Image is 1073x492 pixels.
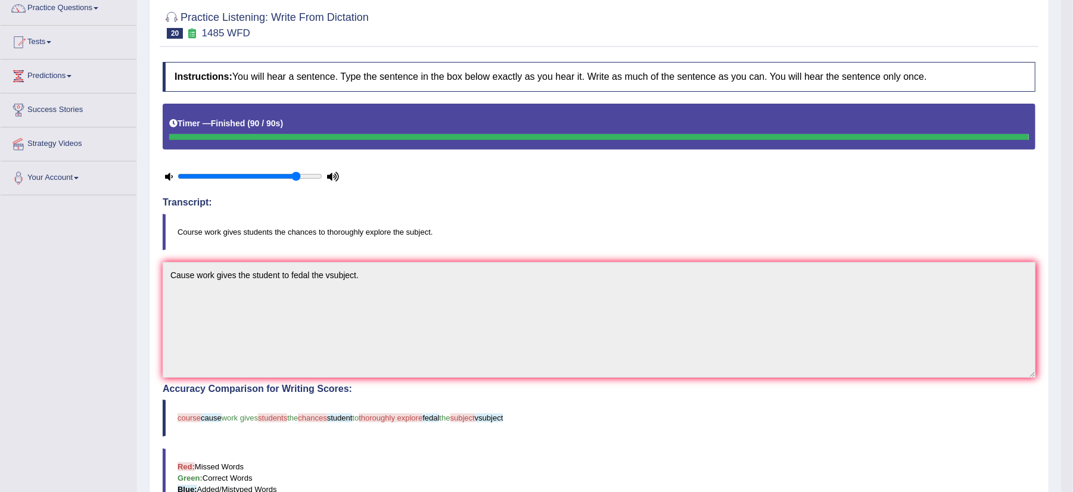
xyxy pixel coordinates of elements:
[281,119,284,128] b: )
[450,413,475,422] span: subject
[178,474,203,482] b: Green:
[178,462,195,471] b: Red:
[258,413,287,422] span: students
[439,413,450,422] span: the
[359,413,422,422] span: thoroughly explore
[250,119,281,128] b: 90 / 90s
[167,28,183,39] span: 20
[186,28,198,39] small: Exam occurring question
[327,413,353,422] span: student
[163,197,1035,208] h4: Transcript:
[1,60,136,89] a: Predictions
[422,413,439,422] span: fedal
[1,161,136,191] a: Your Account
[175,71,232,82] b: Instructions:
[222,413,258,422] span: work gives
[247,119,250,128] b: (
[163,214,1035,250] blockquote: Course work gives students the chances to thoroughly explore the subject.
[1,127,136,157] a: Strategy Videos
[352,413,359,422] span: to
[1,94,136,123] a: Success Stories
[178,413,201,422] span: course
[287,413,298,422] span: the
[201,413,222,422] span: cause
[475,413,503,422] span: vsubject
[202,27,250,39] small: 1485 WFD
[163,62,1035,92] h4: You will hear a sentence. Type the sentence in the box below exactly as you hear it. Write as muc...
[211,119,245,128] b: Finished
[163,384,1035,394] h4: Accuracy Comparison for Writing Scores:
[298,413,326,422] span: chances
[1,26,136,55] a: Tests
[163,9,369,39] h2: Practice Listening: Write From Dictation
[169,119,283,128] h5: Timer —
